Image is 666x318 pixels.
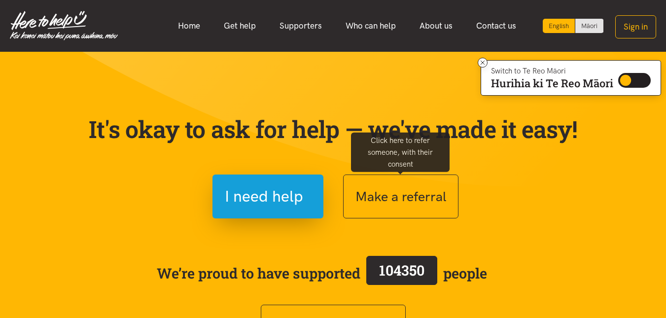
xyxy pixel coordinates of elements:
[543,19,575,33] div: Current language
[575,19,603,33] a: Switch to Te Reo Māori
[10,11,118,40] img: Home
[543,19,604,33] div: Language toggle
[408,15,464,36] a: About us
[360,254,443,292] a: 104350
[491,79,613,88] p: Hurihia ki Te Reo Māori
[615,15,656,38] button: Sign in
[212,15,268,36] a: Get help
[464,15,528,36] a: Contact us
[351,132,450,172] div: Click here to refer someone, with their consent
[343,175,458,218] button: Make a referral
[491,68,613,74] p: Switch to Te Reo Māori
[87,115,580,143] p: It's okay to ask for help — we've made it easy!
[225,184,303,209] span: I need help
[379,261,424,280] span: 104350
[166,15,212,36] a: Home
[334,15,408,36] a: Who can help
[268,15,334,36] a: Supporters
[157,254,487,292] span: We’re proud to have supported people
[212,175,323,218] button: I need help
